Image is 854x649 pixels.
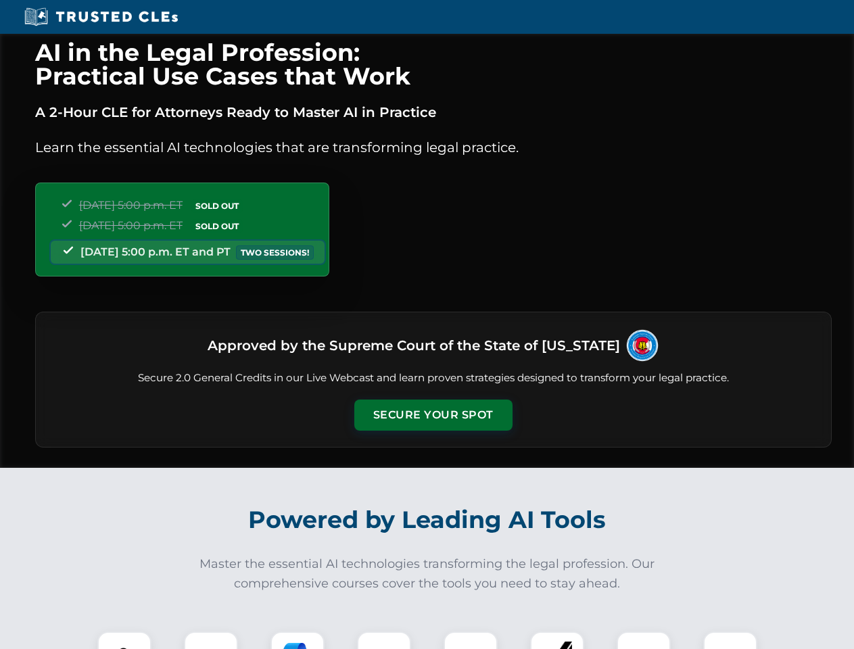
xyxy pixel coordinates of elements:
span: [DATE] 5:00 p.m. ET [79,199,183,212]
p: Master the essential AI technologies transforming the legal profession. Our comprehensive courses... [191,554,664,594]
p: A 2-Hour CLE for Attorneys Ready to Master AI in Practice [35,101,832,123]
span: [DATE] 5:00 p.m. ET [79,219,183,232]
h3: Approved by the Supreme Court of the State of [US_STATE] [208,333,620,358]
h1: AI in the Legal Profession: Practical Use Cases that Work [35,41,832,88]
img: Trusted CLEs [20,7,182,27]
img: Logo [625,329,659,362]
p: Learn the essential AI technologies that are transforming legal practice. [35,137,832,158]
button: Secure Your Spot [354,400,513,431]
p: Secure 2.0 General Credits in our Live Webcast and learn proven strategies designed to transform ... [52,370,815,386]
span: SOLD OUT [191,199,243,213]
h2: Powered by Leading AI Tools [53,496,802,544]
span: SOLD OUT [191,219,243,233]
